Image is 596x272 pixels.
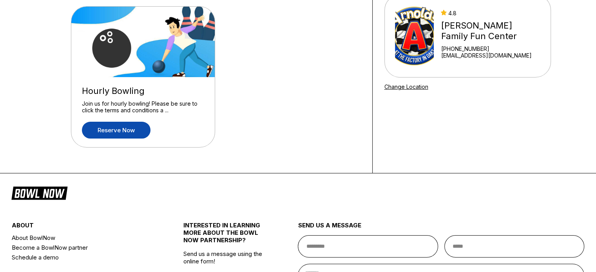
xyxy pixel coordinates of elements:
[441,10,540,16] div: 4.8
[12,233,155,243] a: About BowlNow
[441,20,540,41] div: [PERSON_NAME] Family Fun Center
[441,45,540,52] div: [PHONE_NUMBER]
[298,222,584,235] div: send us a message
[71,7,216,77] img: Hourly Bowling
[183,222,269,250] div: INTERESTED IN LEARNING MORE ABOUT THE BOWL NOW PARTNERSHIP?
[82,86,204,96] div: Hourly Bowling
[441,52,540,59] a: [EMAIL_ADDRESS][DOMAIN_NAME]
[12,252,155,262] a: Schedule a demo
[12,243,155,252] a: Become a BowlNow partner
[82,122,150,139] a: Reserve now
[384,83,428,90] a: Change Location
[12,222,155,233] div: about
[82,100,204,114] div: Join us for hourly bowling! Please be sure to click the terms and conditions a ...
[395,7,434,65] img: Arnold's Family Fun Center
